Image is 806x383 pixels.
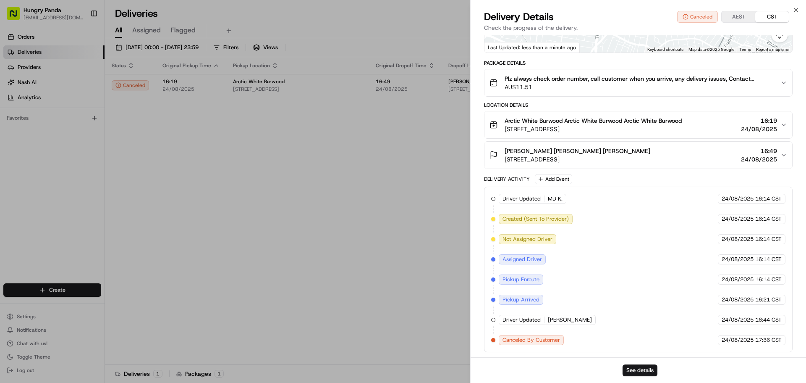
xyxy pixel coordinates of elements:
[487,42,514,53] img: Google
[677,11,718,23] button: Canceled
[502,316,541,324] span: Driver Updated
[502,276,539,283] span: Pickup Enroute
[722,11,755,22] button: AEST
[755,276,782,283] span: 16:14 CST
[755,215,782,223] span: 16:14 CST
[71,189,78,195] div: 💻
[739,47,751,52] a: Terms (opens in new tab)
[59,208,102,215] a: Powered byPylon
[17,188,64,196] span: Knowledge Base
[755,316,782,324] span: 16:44 CST
[647,47,683,53] button: Keyboard shortcuts
[505,74,774,83] span: Plz always check order number, call customer when you arrive, any delivery issues, Contact WhatsA...
[74,130,94,137] span: 8月19日
[8,122,22,136] img: Bea Lacdao
[484,10,554,24] span: Delivery Details
[484,176,530,182] div: Delivery Activity
[8,8,25,25] img: Nash
[70,130,73,137] span: •
[755,11,789,22] button: CST
[8,189,15,195] div: 📗
[505,116,682,125] span: Arctic White Burwood Arctic White Burwood Arctic White Burwood
[68,185,138,200] a: 💻API Documentation
[18,80,33,95] img: 1753817452368-0c19585d-7be3-40d9-9a41-2dc781b3d1eb
[487,42,514,53] a: Open this area in Google Maps (opens a new window)
[79,188,135,196] span: API Documentation
[8,34,153,47] p: Welcome 👋
[741,155,777,164] span: 24/08/2025
[28,153,31,160] span: •
[484,69,792,96] button: Plz always check order number, call customer when you arrive, any delivery issues, Contact WhatsA...
[548,195,563,203] span: MD K.
[484,142,792,169] button: [PERSON_NAME] [PERSON_NAME] [PERSON_NAME][STREET_ADDRESS]16:4924/08/2025
[32,153,52,160] span: 8月15日
[505,155,650,164] span: [STREET_ADDRESS]
[722,256,754,263] span: 24/08/2025
[755,235,782,243] span: 16:14 CST
[484,102,793,108] div: Location Details
[722,296,754,304] span: 24/08/2025
[755,296,782,304] span: 16:21 CST
[38,80,138,89] div: Start new chat
[502,195,541,203] span: Driver Updated
[502,256,542,263] span: Assigned Driver
[548,316,592,324] span: [PERSON_NAME]
[741,125,777,133] span: 24/08/2025
[505,125,682,133] span: [STREET_ADDRESS]
[755,336,782,344] span: 17:36 CST
[722,195,754,203] span: 24/08/2025
[741,147,777,155] span: 16:49
[502,235,552,243] span: Not Assigned Driver
[502,336,560,344] span: Canceled By Customer
[26,130,68,137] span: [PERSON_NAME]
[535,174,572,184] button: Add Event
[22,54,139,63] input: Clear
[722,316,754,324] span: 24/08/2025
[484,42,580,53] div: Last Updated: less than a minute ago
[505,83,774,91] span: AU$11.51
[722,215,754,223] span: 24/08/2025
[756,47,790,52] a: Report a map error
[755,195,782,203] span: 16:14 CST
[5,185,68,200] a: 📗Knowledge Base
[484,24,793,32] p: Check the progress of the delivery.
[484,111,792,138] button: Arctic White Burwood Arctic White Burwood Arctic White Burwood[STREET_ADDRESS]16:1924/08/2025
[84,209,102,215] span: Pylon
[722,276,754,283] span: 24/08/2025
[722,336,754,344] span: 24/08/2025
[755,256,782,263] span: 16:14 CST
[502,296,539,304] span: Pickup Arrived
[741,116,777,125] span: 16:19
[623,365,657,376] button: See details
[143,83,153,93] button: Start new chat
[17,131,24,137] img: 1736555255976-a54dd68f-1ca7-489b-9aae-adbdc363a1c4
[8,80,24,95] img: 1736555255976-a54dd68f-1ca7-489b-9aae-adbdc363a1c4
[484,60,793,66] div: Package Details
[505,147,650,155] span: [PERSON_NAME] [PERSON_NAME] [PERSON_NAME]
[722,235,754,243] span: 24/08/2025
[38,89,115,95] div: We're available if you need us!
[502,215,569,223] span: Created (Sent To Provider)
[8,109,56,116] div: Past conversations
[130,108,153,118] button: See all
[688,47,734,52] span: Map data ©2025 Google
